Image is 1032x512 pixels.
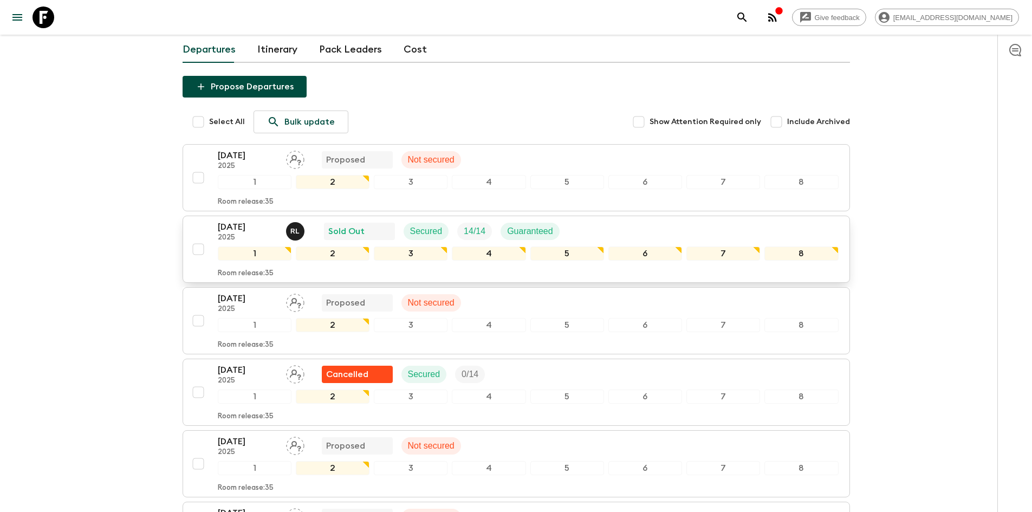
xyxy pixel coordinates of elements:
[218,484,274,492] p: Room release: 35
[686,461,760,475] div: 7
[319,37,382,63] a: Pack Leaders
[457,223,492,240] div: Trip Fill
[218,198,274,206] p: Room release: 35
[326,439,365,452] p: Proposed
[326,368,368,381] p: Cancelled
[218,412,274,421] p: Room release: 35
[764,461,838,475] div: 8
[7,7,28,28] button: menu
[464,225,485,238] p: 14 / 14
[452,247,525,261] div: 4
[408,153,455,166] p: Not secured
[328,225,365,238] p: Sold Out
[404,223,449,240] div: Secured
[218,390,291,404] div: 1
[326,296,365,309] p: Proposed
[218,461,291,475] div: 1
[286,368,304,377] span: Assign pack leader
[286,440,304,449] span: Assign pack leader
[408,296,455,309] p: Not secured
[218,448,277,457] p: 2025
[686,247,760,261] div: 7
[686,175,760,189] div: 7
[218,221,277,234] p: [DATE]
[787,116,850,127] span: Include Archived
[284,115,335,128] p: Bulk update
[183,430,850,497] button: [DATE]2025Assign pack leaderProposedNot secured12345678Room release:35
[530,461,604,475] div: 5
[764,318,838,332] div: 8
[875,9,1019,26] div: [EMAIL_ADDRESS][DOMAIN_NAME]
[530,390,604,404] div: 5
[404,37,427,63] a: Cost
[650,116,761,127] span: Show Attention Required only
[296,247,369,261] div: 2
[530,318,604,332] div: 5
[401,151,461,168] div: Not secured
[183,76,307,98] button: Propose Departures
[608,461,682,475] div: 6
[218,377,277,385] p: 2025
[218,341,274,349] p: Room release: 35
[764,390,838,404] div: 8
[218,318,291,332] div: 1
[218,435,277,448] p: [DATE]
[530,247,604,261] div: 5
[374,175,447,189] div: 3
[286,222,307,241] button: RL
[296,461,369,475] div: 2
[322,366,393,383] div: Flash Pack cancellation
[326,153,365,166] p: Proposed
[218,175,291,189] div: 1
[792,9,866,26] a: Give feedback
[608,247,682,261] div: 6
[183,144,850,211] button: [DATE]2025Assign pack leaderProposedNot secured12345678Room release:35
[401,294,461,312] div: Not secured
[254,111,348,133] a: Bulk update
[401,437,461,455] div: Not secured
[290,227,300,236] p: R L
[183,216,850,283] button: [DATE]2025Ryan LependySold OutSecuredTrip FillGuaranteed12345678Room release:35
[257,37,297,63] a: Itinerary
[218,305,277,314] p: 2025
[286,297,304,306] span: Assign pack leader
[686,318,760,332] div: 7
[452,390,525,404] div: 4
[507,225,553,238] p: Guaranteed
[401,366,447,383] div: Secured
[183,287,850,354] button: [DATE]2025Assign pack leaderProposedNot secured12345678Room release:35
[408,439,455,452] p: Not secured
[374,247,447,261] div: 3
[183,359,850,426] button: [DATE]2025Assign pack leaderFlash Pack cancellationSecuredTrip Fill12345678Room release:35
[218,149,277,162] p: [DATE]
[452,461,525,475] div: 4
[410,225,443,238] p: Secured
[218,269,274,278] p: Room release: 35
[452,318,525,332] div: 4
[731,7,753,28] button: search adventures
[209,116,245,127] span: Select All
[286,225,307,234] span: Ryan Lependy
[374,318,447,332] div: 3
[218,234,277,242] p: 2025
[608,318,682,332] div: 6
[809,14,866,22] span: Give feedback
[686,390,760,404] div: 7
[183,37,236,63] a: Departures
[764,175,838,189] div: 8
[218,292,277,305] p: [DATE]
[462,368,478,381] p: 0 / 14
[218,247,291,261] div: 1
[530,175,604,189] div: 5
[608,175,682,189] div: 6
[887,14,1018,22] span: [EMAIL_ADDRESS][DOMAIN_NAME]
[296,175,369,189] div: 2
[408,368,440,381] p: Secured
[296,318,369,332] div: 2
[455,366,485,383] div: Trip Fill
[764,247,838,261] div: 8
[218,162,277,171] p: 2025
[218,364,277,377] p: [DATE]
[608,390,682,404] div: 6
[296,390,369,404] div: 2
